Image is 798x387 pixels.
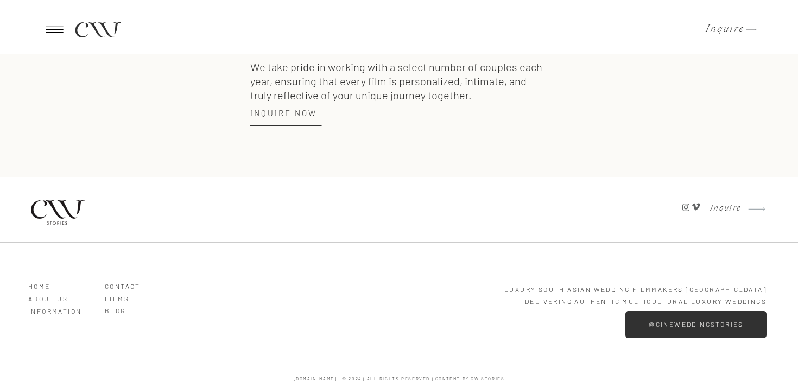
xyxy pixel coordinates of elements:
[105,303,167,313] a: BLOG
[28,291,90,301] a: ABOUT US
[105,279,167,289] a: Contact
[250,109,330,123] a: Inquire Now
[705,204,742,214] a: Inquire
[706,24,738,35] a: Inquire
[640,321,752,328] a: @cineweddingstories
[28,279,90,289] a: HOME
[452,284,767,308] p: LUXURY South Asian Wedding Filmmakers [GEOGRAPHIC_DATA] Delivering Authentic multicultural Luxury...
[74,20,120,39] a: CW
[73,375,725,382] h3: [DOMAIN_NAME] | © 2024 | ALL RIGHTS RESERVED | content by CW Stories
[105,291,167,301] a: Films
[28,304,90,314] a: Information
